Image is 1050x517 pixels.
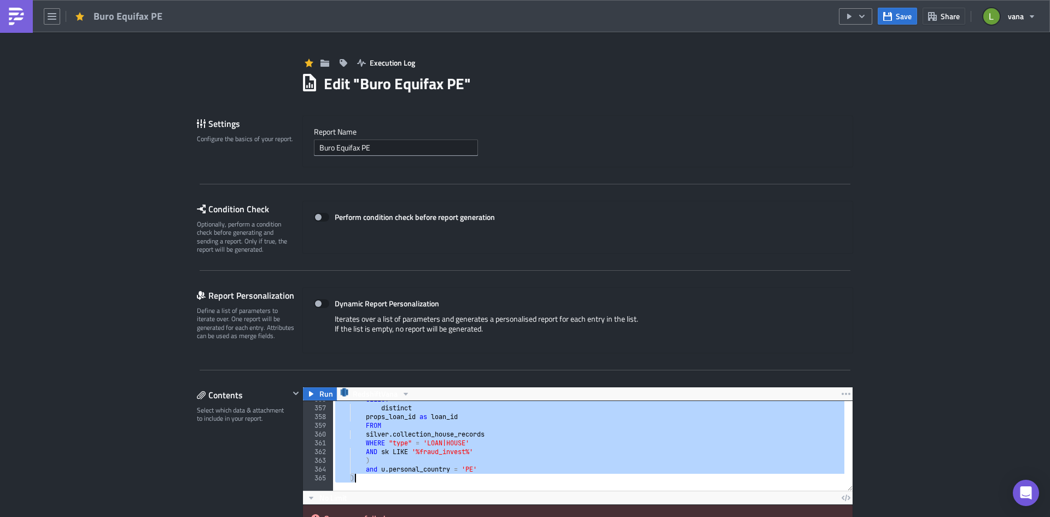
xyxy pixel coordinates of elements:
[878,8,917,25] button: Save
[303,448,333,456] div: 362
[314,127,842,137] label: Report Nam﻿e
[941,10,960,22] span: Share
[197,115,302,132] div: Settings
[303,456,333,465] div: 363
[370,57,415,68] span: Execution Log
[197,220,295,254] div: Optionally, perform a condition check before generating and sending a report. Only if true, the r...
[197,135,295,143] div: Configure the basics of your report.
[303,465,333,474] div: 364
[352,54,421,71] button: Execution Log
[335,211,495,223] strong: Perform condition check before report generation
[303,413,333,421] div: 358
[353,387,398,400] span: RedshiftVana
[303,404,333,413] div: 357
[336,387,414,400] button: RedshiftVana
[197,406,289,423] div: Select which data & attachment to include in your report.
[982,7,1001,26] img: Avatar
[319,387,333,400] span: Run
[303,421,333,430] div: 359
[303,430,333,439] div: 360
[8,8,25,25] img: PushMetrics
[197,201,302,217] div: Condition Check
[896,10,912,22] span: Save
[197,387,289,403] div: Contents
[324,74,471,94] h1: Edit " Buro Equifax PE "
[303,387,337,400] button: Run
[197,287,302,304] div: Report Personalization
[303,439,333,448] div: 361
[1013,480,1039,506] div: Open Intercom Messenger
[335,298,439,309] strong: Dynamic Report Personalization
[303,474,333,483] div: 365
[319,492,347,503] span: No Limit
[94,10,164,22] span: Buro Equifax PE
[977,4,1042,28] button: vana
[303,491,351,504] button: No Limit
[314,314,842,342] div: Iterates over a list of parameters and generates a personalised report for each entry in the list...
[923,8,965,25] button: Share
[1008,10,1024,22] span: vana
[197,306,295,340] div: Define a list of parameters to iterate over. One report will be generated for each entry. Attribu...
[289,387,302,400] button: Hide content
